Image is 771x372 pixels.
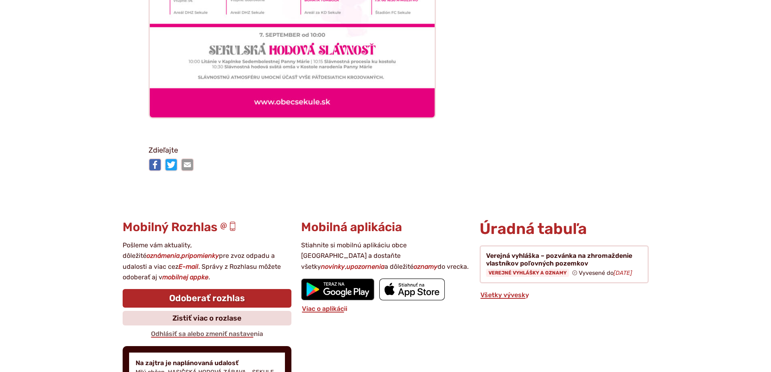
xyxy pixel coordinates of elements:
[301,221,470,234] h3: Mobilná aplikácia
[346,263,384,270] strong: upozornenia
[162,273,208,281] strong: mobilnej appke
[480,221,648,238] h2: Úradná tabuľa
[136,359,278,367] h4: Na zajtra je naplánovaná udalosť
[178,263,198,270] strong: E-mail
[149,145,436,157] p: Zdieľajte
[301,278,374,300] img: Prejsť na mobilnú aplikáciu Sekule v službe Google Play
[414,263,438,270] strong: oznamy
[480,245,648,284] a: Verejná vyhláška – pozvánka na zhromaždenie vlastníkov poľovných pozemkov Verejné vyhlášky a ozna...
[301,240,470,272] p: Stiahnite si mobilnú aplikáciu obce [GEOGRAPHIC_DATA] a dostaňte všetky , a dôležité do vrecka.
[123,289,291,308] a: Odoberať rozhlas
[181,158,194,171] img: Zdieľať e-mailom
[123,311,291,325] a: Zistiť viac o rozlase
[150,330,264,338] a: Odhlásiť sa alebo zmeniť nastavenia
[379,278,445,300] img: Prejsť na mobilnú aplikáciu Sekule v App Store
[147,252,180,259] strong: oznámenia
[123,240,291,283] p: Pošleme vám aktuality, dôležité , pre zvoz odpadu a udalosti a viac cez . Správy z Rozhlasu môžet...
[165,158,178,171] img: Zdieľať na Twitteri
[149,158,161,171] img: Zdieľať na Facebooku
[181,252,219,259] strong: pripomienky
[123,221,291,234] h3: Mobilný Rozhlas
[301,305,348,312] a: Viac o aplikácii
[321,263,345,270] strong: novinky
[480,291,530,299] a: Všetky vývesky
